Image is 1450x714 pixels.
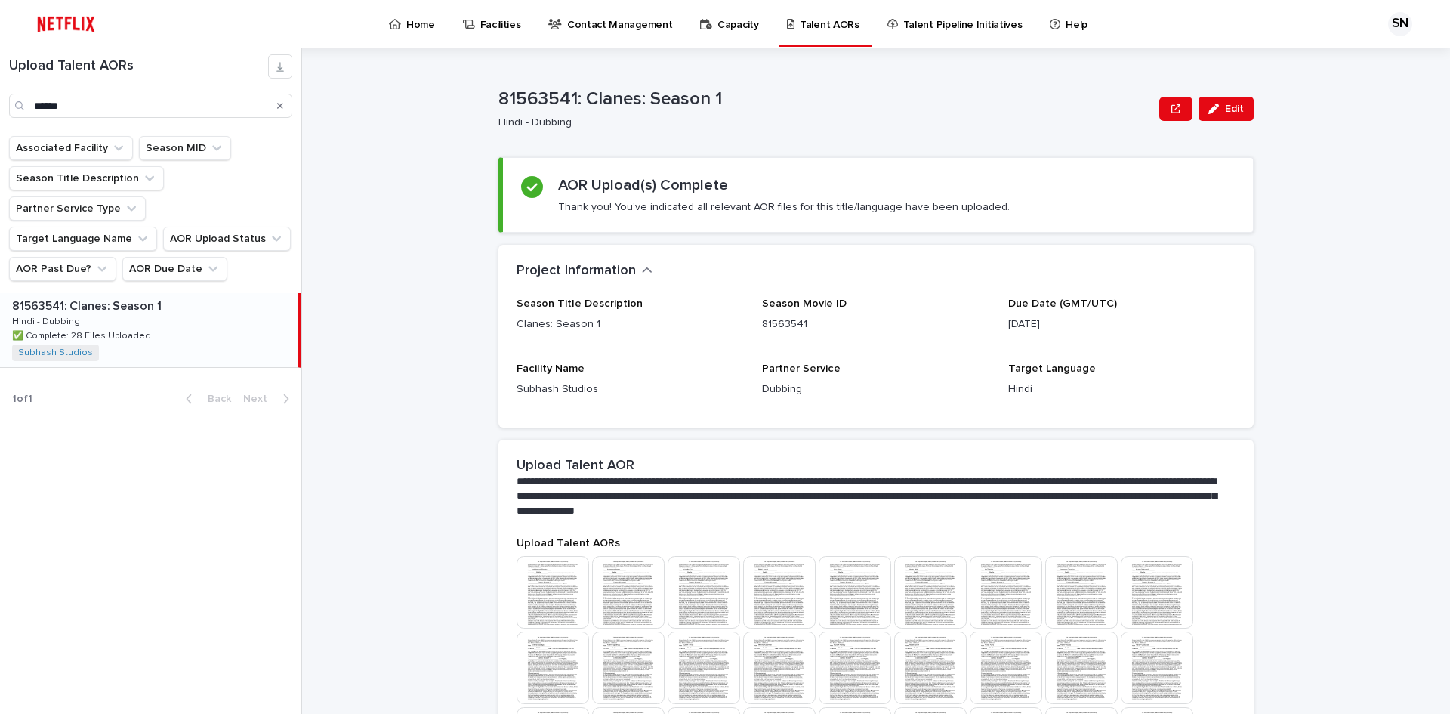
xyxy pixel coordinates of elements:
span: Back [199,394,231,404]
p: [DATE] [1008,317,1236,332]
div: SN [1388,12,1412,36]
span: Partner Service [762,363,841,374]
p: Hindi - Dubbing [498,116,1147,129]
h2: AOR Upload(s) Complete [558,176,728,194]
span: Upload Talent AORs [517,538,620,549]
button: Target Language Name [9,227,157,251]
p: 81563541: Clanes: Season 1 [498,88,1153,110]
h2: Project Information [517,263,636,280]
a: Subhash Studios [18,348,93,358]
button: Season Title Description [9,166,164,190]
p: ✅ Complete: 28 Files Uploaded [12,328,154,342]
p: Hindi - Dubbing [12,314,83,327]
span: Edit [1225,104,1244,114]
button: Next [237,392,301,406]
button: AOR Due Date [122,257,227,281]
p: Hindi [1008,382,1236,397]
button: Back [174,392,237,406]
button: Project Information [517,263,652,280]
p: Subhash Studios [517,382,744,397]
button: Season MID [139,136,231,160]
button: AOR Past Due? [9,257,116,281]
p: Dubbing [762,382,989,397]
p: 81563541: Clanes: Season 1 [12,296,165,314]
span: Target Language [1008,363,1096,374]
button: Edit [1199,97,1254,121]
button: Partner Service Type [9,196,146,221]
button: Associated Facility [9,136,133,160]
button: AOR Upload Status [163,227,291,251]
p: 81563541 [762,317,989,332]
input: Search [9,94,292,118]
h2: Upload Talent AOR [517,458,634,474]
span: Season Title Description [517,298,643,309]
span: Due Date (GMT/UTC) [1008,298,1117,309]
p: Thank you! You've indicated all relevant AOR files for this title/language have been uploaded. [558,200,1010,214]
span: Facility Name [517,363,585,374]
span: Next [243,394,276,404]
span: Season Movie ID [762,298,847,309]
img: ifQbXi3ZQGMSEF7WDB7W [30,9,102,39]
h1: Upload Talent AORs [9,58,268,75]
p: Clanes: Season 1 [517,317,744,332]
